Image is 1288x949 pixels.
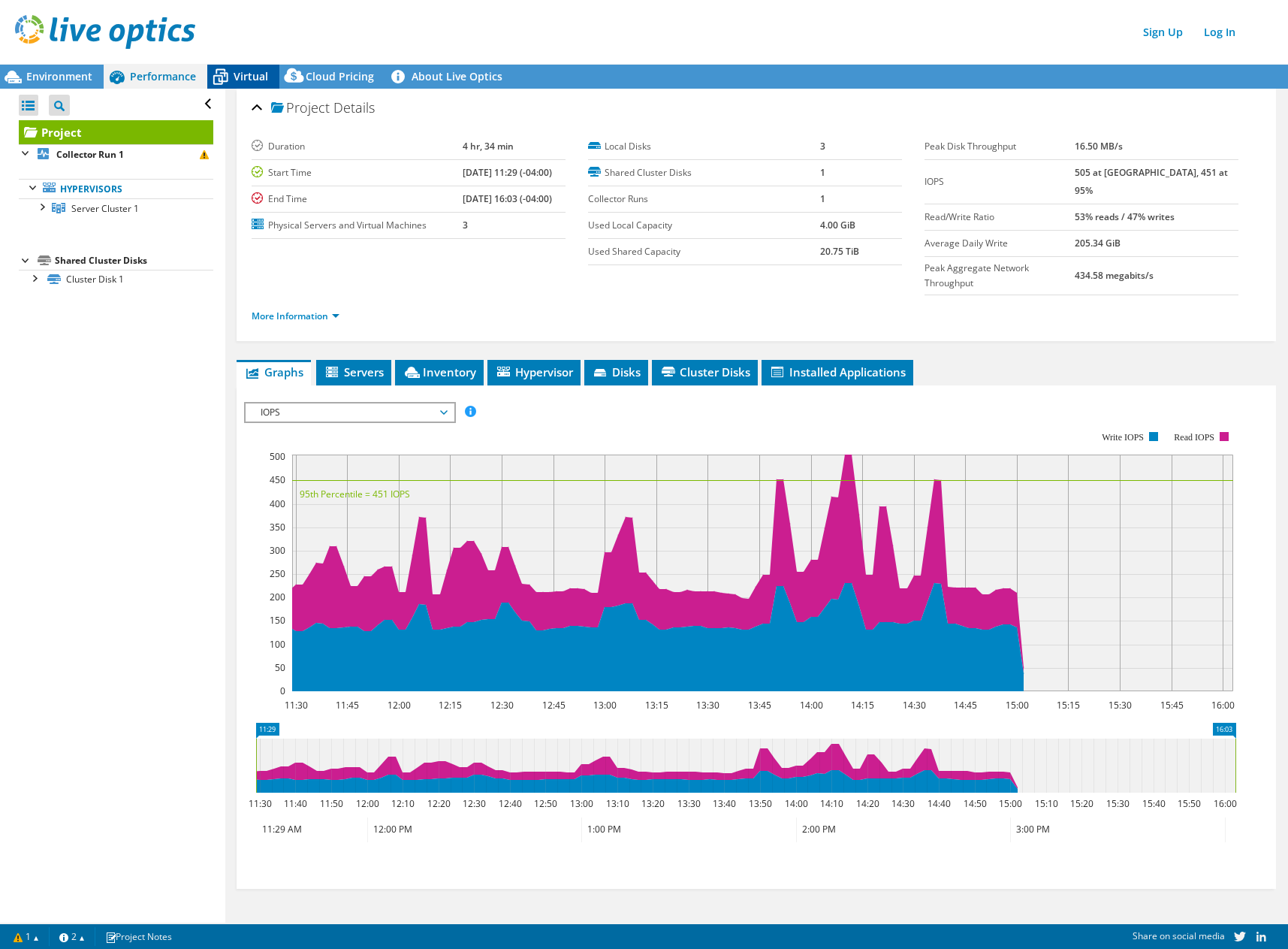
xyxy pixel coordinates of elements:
a: Project [19,120,213,144]
span: Servers [324,364,384,379]
text: 250 [270,567,285,580]
b: 434.58 megabits/s [1075,269,1154,282]
span: Environment [26,69,92,83]
a: Log In [1196,21,1243,43]
text: 100 [270,638,285,651]
b: 4 hr, 34 min [463,140,514,153]
a: Cluster Disk 1 [19,270,213,289]
text: 500 [270,450,285,463]
text: 12:00 [356,797,379,810]
text: 14:00 [800,699,823,712]
text: 15:20 [1070,797,1093,810]
text: 15:30 [1109,699,1132,712]
text: 13:45 [748,699,771,712]
text: 16:00 [1211,699,1235,712]
text: 13:00 [593,699,617,712]
label: Collector Runs [588,192,820,207]
text: 11:30 [249,797,272,810]
label: IOPS [925,174,1075,189]
b: 4.00 GiB [820,219,855,231]
text: 200 [270,591,285,603]
text: 14:10 [820,797,843,810]
text: 300 [270,544,285,557]
span: Project [271,101,330,116]
label: Average Daily Write [925,236,1075,251]
text: 14:00 [785,797,808,810]
label: Peak Aggregate Network Throughput [925,261,1075,291]
b: 205.34 GiB [1075,237,1121,249]
text: 13:00 [570,797,593,810]
text: 11:40 [284,797,307,810]
text: 15:00 [1006,699,1029,712]
a: Collector Run 1 [19,144,213,164]
text: 95th Percentile = 451 IOPS [300,488,410,500]
a: 2 [49,927,95,946]
text: 14:20 [856,797,879,810]
label: Physical Servers and Virtual Machines [252,218,463,233]
text: 13:15 [645,699,668,712]
span: Cluster Disks [659,364,750,379]
text: 0 [280,685,285,697]
label: Shared Cluster Disks [588,165,820,180]
span: Performance [130,69,196,83]
img: live_optics_svg.svg [15,15,195,49]
label: Peak Disk Throughput [925,139,1075,154]
span: Cloud Pricing [306,69,374,83]
text: 15:15 [1057,699,1080,712]
b: 53% reads / 47% writes [1075,210,1175,223]
b: 3 [463,219,468,231]
text: 12:00 [388,699,411,712]
text: 14:40 [928,797,951,810]
span: Share on social media [1133,929,1225,942]
text: 13:10 [606,797,629,810]
text: 15:30 [1106,797,1130,810]
text: 12:45 [542,699,566,712]
text: 12:40 [499,797,522,810]
span: Installed Applications [769,364,906,379]
div: Shared Cluster Disks [55,252,213,270]
text: 450 [270,473,285,486]
text: 14:30 [903,699,926,712]
text: Read IOPS [1174,432,1214,443]
label: Start Time [252,165,463,180]
a: About Live Optics [385,65,514,89]
b: 1 [820,192,825,205]
label: Read/Write Ratio [925,210,1075,225]
text: 150 [270,614,285,627]
label: Used Shared Capacity [588,244,820,259]
text: 12:50 [534,797,557,810]
span: IOPS [253,403,446,422]
text: 12:20 [427,797,451,810]
text: 15:10 [1035,797,1058,810]
a: Sign Up [1136,21,1190,43]
a: 1 [3,927,50,946]
text: 11:45 [336,699,359,712]
text: 16:00 [1214,797,1237,810]
text: 15:50 [1178,797,1201,810]
label: Duration [252,139,463,154]
b: 505 at [GEOGRAPHIC_DATA], 451 at 95% [1075,166,1228,197]
span: Details [333,98,375,116]
text: 14:45 [954,699,977,712]
text: 14:15 [851,699,874,712]
text: 15:00 [999,797,1022,810]
text: 13:30 [696,699,719,712]
text: Write IOPS [1102,432,1144,443]
span: Server Cluster 1 [71,202,139,215]
text: 14:50 [964,797,987,810]
label: End Time [252,192,463,207]
text: 15:40 [1142,797,1166,810]
b: [DATE] 11:29 (-04:00) [463,166,552,179]
text: 11:30 [285,699,308,712]
text: 12:30 [463,797,486,810]
b: 3 [820,140,825,153]
text: 13:40 [713,797,736,810]
text: 50 [275,661,285,674]
b: 16.50 MB/s [1075,140,1123,153]
label: Used Local Capacity [588,218,820,233]
text: 13:30 [677,797,701,810]
text: 350 [270,521,285,533]
label: Local Disks [588,139,820,154]
span: Inventory [403,364,476,379]
text: 12:15 [439,699,462,712]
